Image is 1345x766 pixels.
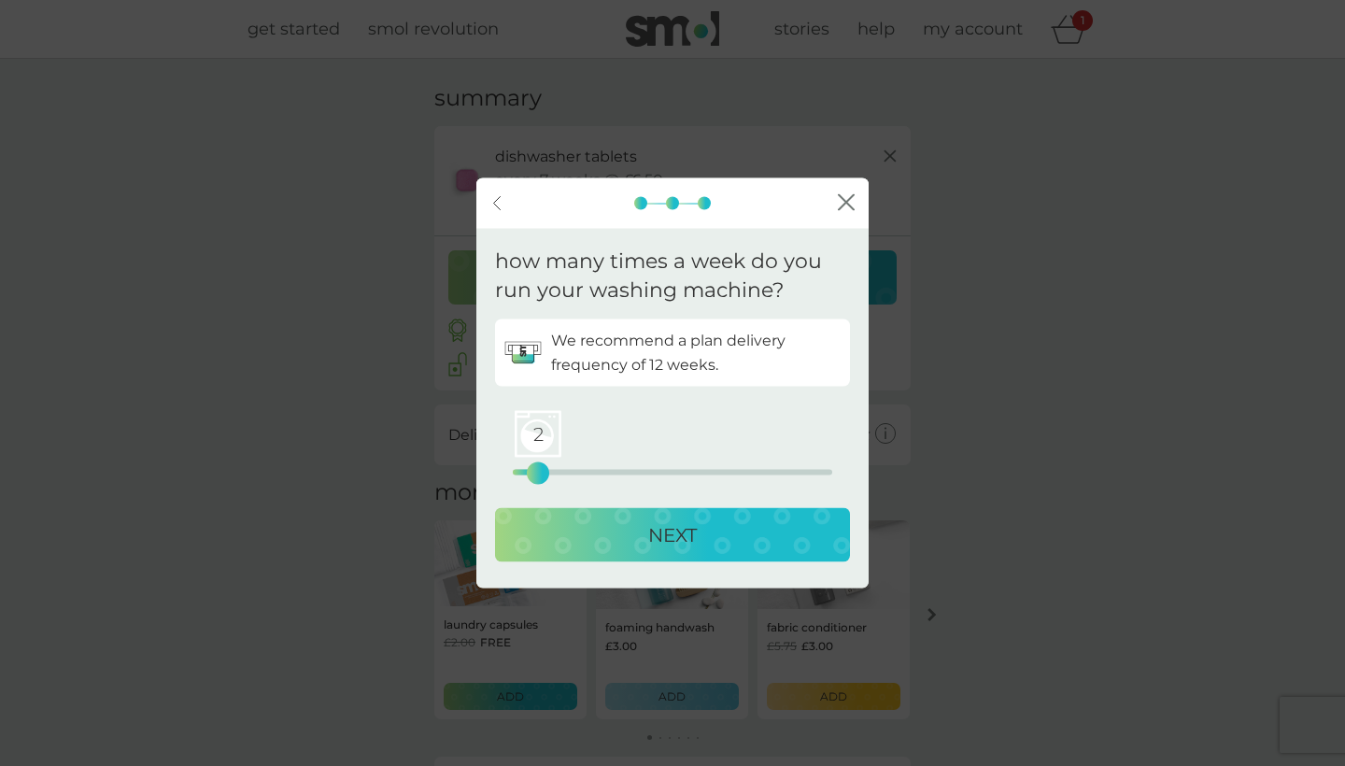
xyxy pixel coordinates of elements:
p: how many times a week do you run your washing machine? [495,248,850,305]
p: We recommend a plan delivery frequency of 12 weeks. [551,329,841,376]
p: NEXT [648,519,697,549]
span: 2 [515,410,561,457]
button: NEXT [495,507,850,561]
button: close [838,193,855,213]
